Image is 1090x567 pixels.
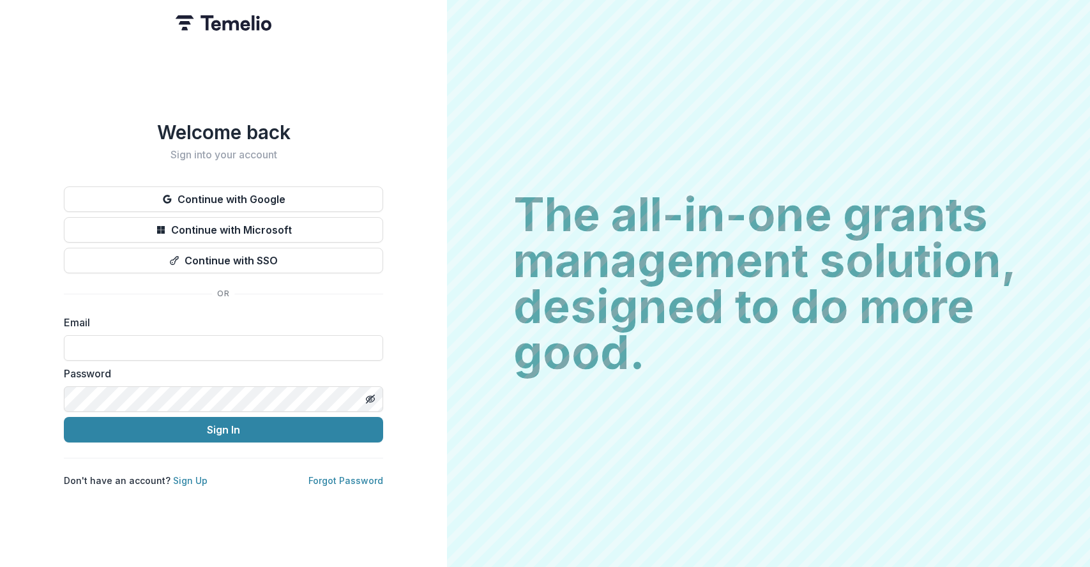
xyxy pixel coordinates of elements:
[64,417,383,442] button: Sign In
[64,121,383,144] h1: Welcome back
[64,248,383,273] button: Continue with SSO
[64,149,383,161] h2: Sign into your account
[64,315,375,330] label: Email
[64,366,375,381] label: Password
[64,186,383,212] button: Continue with Google
[176,15,271,31] img: Temelio
[308,475,383,486] a: Forgot Password
[173,475,208,486] a: Sign Up
[64,474,208,487] p: Don't have an account?
[64,217,383,243] button: Continue with Microsoft
[360,389,381,409] button: Toggle password visibility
